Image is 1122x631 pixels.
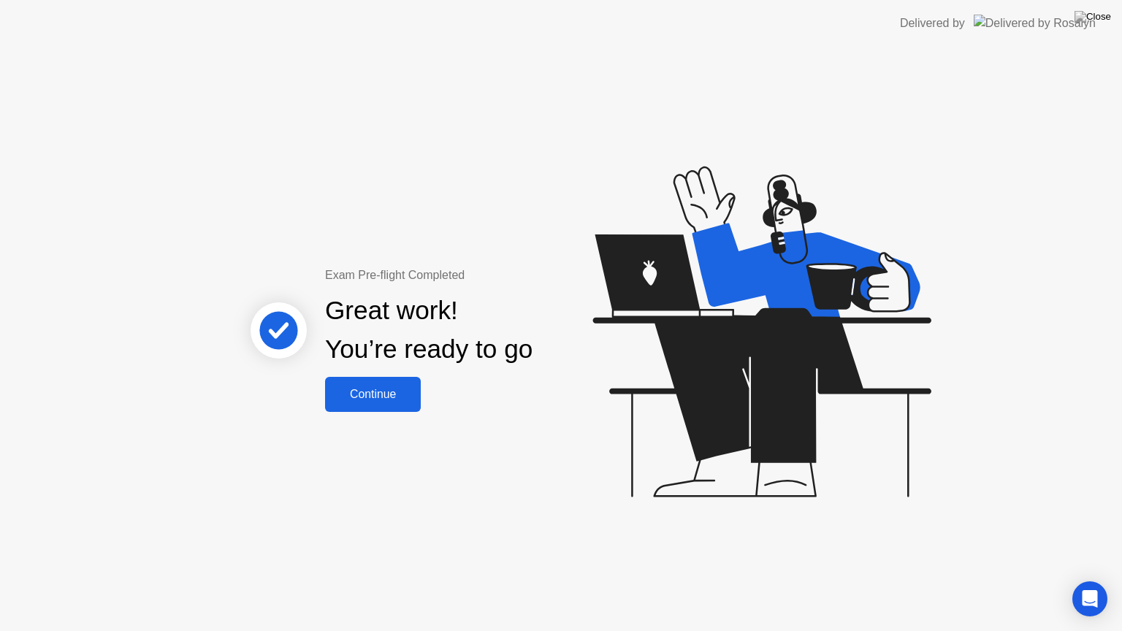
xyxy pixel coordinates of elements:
[900,15,965,32] div: Delivered by
[325,267,627,284] div: Exam Pre-flight Completed
[1072,581,1107,616] div: Open Intercom Messenger
[974,15,1096,31] img: Delivered by Rosalyn
[329,388,416,401] div: Continue
[325,377,421,412] button: Continue
[325,291,533,369] div: Great work! You’re ready to go
[1075,11,1111,23] img: Close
